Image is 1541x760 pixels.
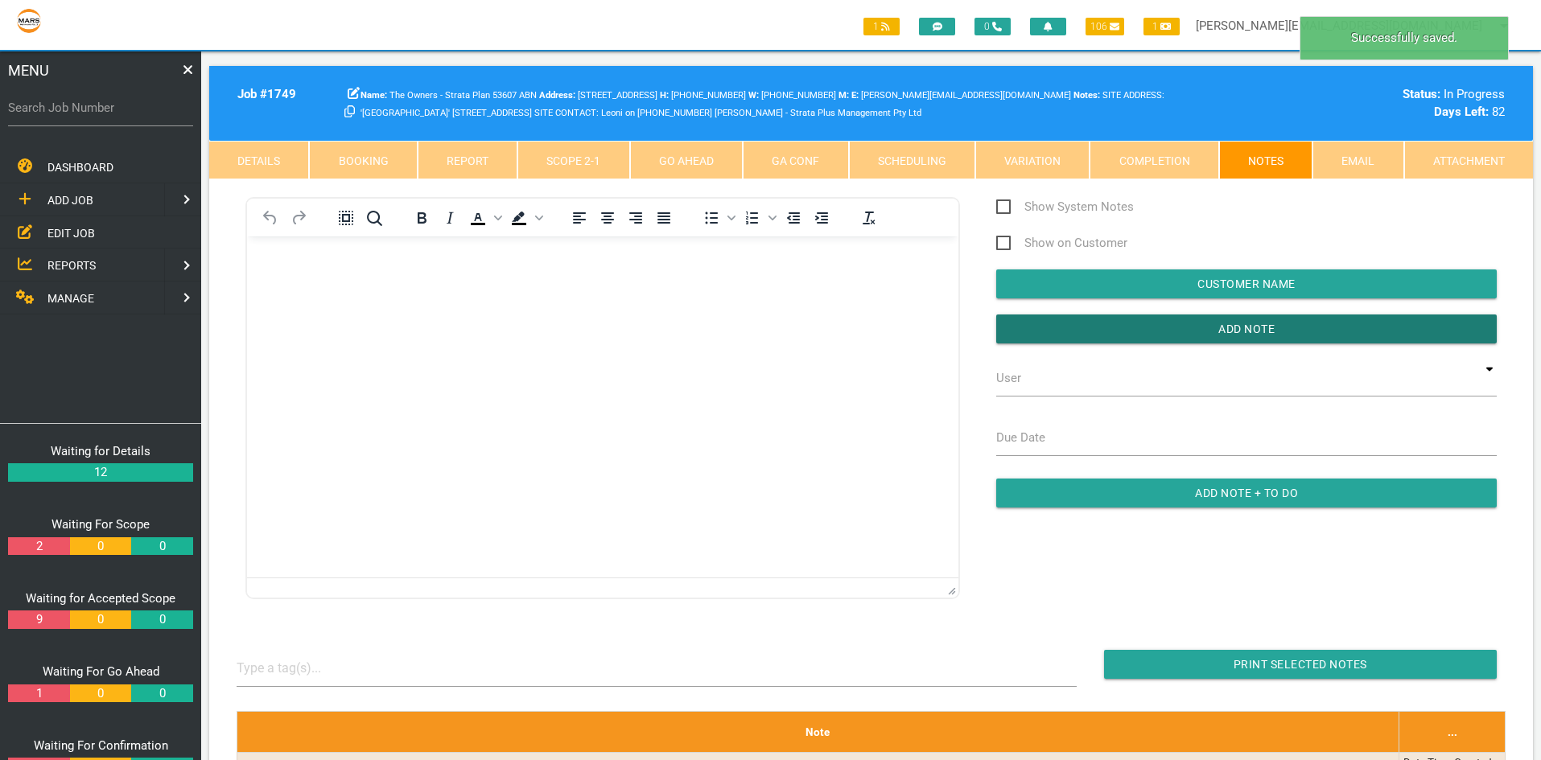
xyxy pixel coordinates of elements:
a: 1 [8,684,69,703]
label: Search Job Number [8,99,193,117]
label: Due Date [996,429,1045,447]
a: Scheduling [849,141,975,179]
span: EDIT JOB [47,226,95,239]
button: Increase indent [808,207,835,229]
span: [PERSON_NAME][EMAIL_ADDRESS][DOMAIN_NAME] [851,90,1071,101]
input: Type a tag(s)... [237,650,357,686]
button: Italic [436,207,464,229]
th: Note [237,711,1399,752]
b: Address: [539,90,575,101]
button: Undo [257,207,284,229]
a: Attachment [1404,141,1533,179]
span: [STREET_ADDRESS] [539,90,657,101]
a: 2 [8,537,69,556]
div: In Progress 82 [1201,85,1505,121]
span: The Owners - Strata Plan 53607 ABN [361,90,537,101]
span: 1 [1143,18,1180,35]
button: Align left [566,207,593,229]
a: Waiting for Accepted Scope [26,591,175,606]
a: Variation [975,141,1090,179]
div: Bullet list [698,207,738,229]
div: Numbered list [739,207,779,229]
span: MENU [8,60,49,81]
span: Show on Customer [996,233,1127,253]
b: E: [851,90,859,101]
span: Home Phone [660,90,746,101]
div: Background color Black [505,207,546,229]
b: Job # 1749 [237,87,296,101]
a: 0 [70,610,131,629]
a: Report [418,141,517,179]
a: 9 [8,610,69,629]
th: ... [1399,711,1506,752]
span: DASHBOARD [47,161,113,174]
b: Notes: [1073,90,1100,101]
button: Bold [408,207,435,229]
b: Name: [361,90,387,101]
a: 0 [131,610,192,629]
span: MANAGE [47,292,94,305]
img: s3file [16,8,42,34]
span: 0 [974,18,1011,35]
a: Waiting For Scope [52,517,150,532]
button: Justify [650,207,678,229]
a: Waiting For Go Ahead [43,664,159,679]
a: 0 [70,684,131,703]
a: 0 [131,684,192,703]
button: Align center [594,207,621,229]
button: Redo [285,207,312,229]
span: Show System Notes [996,197,1134,217]
button: Decrease indent [780,207,807,229]
a: Go Ahead [630,141,743,179]
b: W: [748,90,759,101]
a: 12 [8,463,193,482]
b: Status: [1403,87,1440,101]
button: Select all [332,207,360,229]
a: 0 [131,537,192,556]
a: Booking [309,141,417,179]
a: Waiting For Confirmation [34,738,168,753]
span: 1 [863,18,900,35]
button: Align right [622,207,649,229]
a: Waiting for Details [51,444,150,458]
input: Add Note [996,314,1497,343]
div: Press the Up and Down arrow keys to resize the editor. [948,581,956,595]
span: 106 [1086,18,1124,35]
b: M: [838,90,849,101]
a: GA Conf [743,141,848,179]
a: Scope 2-1 [517,141,629,179]
a: Notes [1219,141,1312,179]
span: ADD JOB [47,194,93,207]
b: H: [660,90,669,101]
a: 0 [70,537,131,556]
span: [PHONE_NUMBER] [748,90,836,101]
button: Find and replace [361,207,388,229]
a: Completion [1090,141,1218,179]
a: Click here copy customer information. [344,105,355,119]
input: Add Note + To Do [996,479,1497,507]
div: Text color Black [464,207,505,229]
b: Days Left: [1434,105,1489,119]
iframe: Rich Text Area [247,236,958,577]
div: Successfully saved. [1300,16,1509,60]
button: Clear formatting [855,207,883,229]
input: Print Selected Notes [1104,650,1497,679]
input: Customer Name [996,269,1497,298]
span: REPORTS [47,259,96,272]
a: Email [1312,141,1403,179]
a: Details [209,141,309,179]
